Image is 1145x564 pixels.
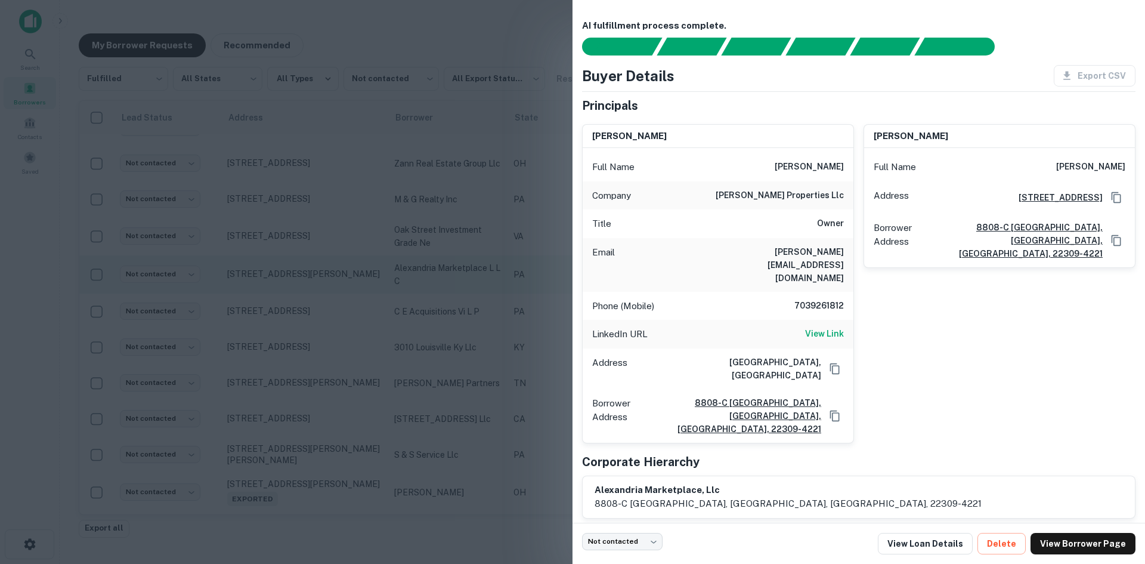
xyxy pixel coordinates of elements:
h6: [PERSON_NAME] [592,130,667,143]
p: Full Name [874,160,916,174]
p: LinkedIn URL [592,327,648,341]
h6: 7039261812 [772,299,844,313]
p: Email [592,245,615,285]
div: Documents found, AI parsing details... [721,38,791,56]
a: View Link [805,327,844,341]
div: Principals found, AI now looking for contact information... [785,38,855,56]
button: Copy Address [826,407,844,425]
h6: [PERSON_NAME] properties llc [716,189,844,203]
button: Copy Address [1107,232,1125,249]
a: 8808-c [GEOGRAPHIC_DATA], [GEOGRAPHIC_DATA], [GEOGRAPHIC_DATA], 22309-4221 [636,396,821,436]
a: View Loan Details [878,533,973,554]
h6: [PERSON_NAME] [874,130,948,143]
h6: [PERSON_NAME] [775,160,844,174]
div: Not contacted [582,533,663,550]
button: Copy Address [826,360,844,378]
p: 8808-c [GEOGRAPHIC_DATA], [GEOGRAPHIC_DATA], [GEOGRAPHIC_DATA], 22309-4221 [595,497,982,511]
h6: AI fulfillment process complete. [582,19,1135,33]
h6: Owner [817,217,844,231]
p: Title [592,217,611,231]
a: 8808-c [GEOGRAPHIC_DATA], [GEOGRAPHIC_DATA], [GEOGRAPHIC_DATA], 22309-4221 [918,221,1103,260]
h6: View Link [805,327,844,340]
iframe: Chat Widget [1085,469,1145,526]
div: Your request is received and processing... [657,38,726,56]
a: View Borrower Page [1030,533,1135,554]
p: Borrower Address [592,396,632,436]
div: Sending borrower request to AI... [568,38,657,56]
p: Address [874,189,909,207]
p: Borrower Address [874,221,913,260]
h6: [GEOGRAPHIC_DATA], [GEOGRAPHIC_DATA] [632,356,821,382]
a: [STREET_ADDRESS] [1009,191,1103,204]
p: Phone (Mobile) [592,299,654,313]
h5: Corporate Hierarchy [582,453,700,471]
button: Delete [977,533,1026,554]
h4: Buyer Details [582,65,674,87]
h5: Principals [582,97,638,115]
h6: alexandria marketplace, llc [595,483,982,497]
h6: [PERSON_NAME] [1056,160,1125,174]
p: Company [592,189,631,203]
p: Full Name [592,160,635,174]
p: Address [592,356,627,382]
div: Principals found, still searching for contact information. This may take time... [850,38,920,56]
button: Copy Address [1107,189,1125,207]
div: AI fulfillment process complete. [915,38,1009,56]
h6: [PERSON_NAME][EMAIL_ADDRESS][DOMAIN_NAME] [701,245,844,285]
